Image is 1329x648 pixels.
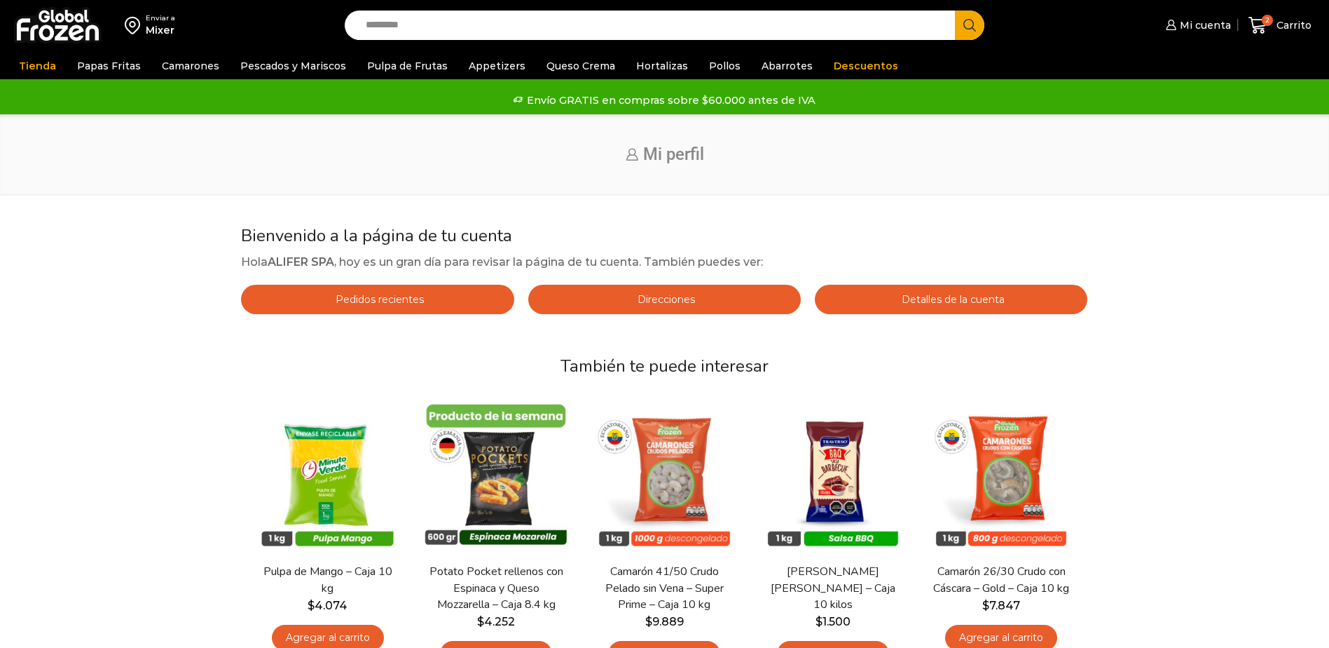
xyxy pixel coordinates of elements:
a: Camarones [155,53,226,79]
bdi: 9.889 [645,615,684,628]
span: $ [815,615,822,628]
bdi: 1.500 [815,615,851,628]
button: Search button [955,11,984,40]
bdi: 7.847 [982,599,1020,612]
a: Pedidos recientes [241,285,514,314]
span: También te puede interesar [560,355,769,377]
bdi: 4.252 [477,615,515,628]
span: $ [477,615,484,628]
span: Pedidos recientes [332,293,424,306]
a: Direcciones [528,285,801,314]
a: Descuentos [827,53,905,79]
span: Carrito [1273,18,1311,32]
a: 2 Carrito [1245,9,1315,42]
a: Papas Fritas [70,53,148,79]
a: Pescados y Mariscos [233,53,353,79]
span: Mi perfil [643,144,704,164]
strong: ALIFER SPA [268,255,334,269]
a: Camarón 41/50 Crudo Pelado sin Vena – Super Prime – Caja 10 kg [596,564,733,613]
span: Detalles de la cuenta [898,293,1005,306]
a: Detalles de la cuenta [815,285,1087,314]
a: Pollos [702,53,748,79]
a: [PERSON_NAME] [PERSON_NAME] – Caja 10 kilos [764,564,901,613]
span: Direcciones [634,293,695,306]
div: Enviar a [146,13,175,23]
div: Mixer [146,23,175,37]
p: Hola , hoy es un gran día para revisar la página de tu cuenta. También puedes ver: [241,253,1087,271]
span: $ [308,599,315,612]
a: Pulpa de Frutas [360,53,455,79]
a: Potato Pocket rellenos con Espinaca y Queso Mozzarella – Caja 8.4 kg [428,564,565,613]
bdi: 4.074 [308,599,347,612]
a: Camarón 26/30 Crudo con Cáscara – Gold – Caja 10 kg [933,564,1070,596]
span: Mi cuenta [1176,18,1231,32]
span: $ [645,615,652,628]
a: Abarrotes [755,53,820,79]
span: $ [982,599,989,612]
a: Appetizers [462,53,532,79]
span: Bienvenido a la página de tu cuenta [241,224,512,247]
a: Queso Crema [539,53,622,79]
a: Mi cuenta [1162,11,1231,39]
a: Tienda [12,53,63,79]
img: address-field-icon.svg [125,13,146,37]
a: Hortalizas [629,53,695,79]
span: 2 [1262,15,1273,26]
a: Pulpa de Mango – Caja 10 kg [259,564,396,596]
